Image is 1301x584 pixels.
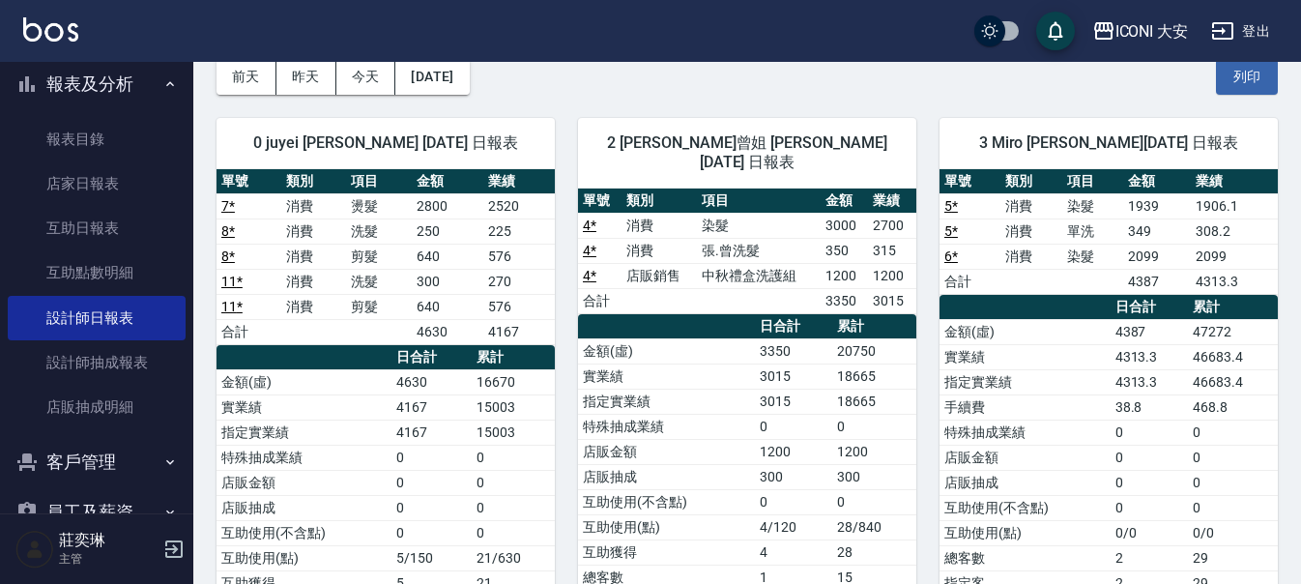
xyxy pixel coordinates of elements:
button: 報表及分析 [8,59,186,109]
td: 消費 [622,238,697,263]
td: 640 [412,294,483,319]
a: 報表目錄 [8,117,186,161]
td: 指定實業績 [217,420,391,445]
td: 互助使用(點) [578,514,755,540]
td: 4 [755,540,833,565]
td: 中秋禮盒洗護組 [697,263,821,288]
th: 業績 [483,169,555,194]
th: 業績 [868,189,916,214]
button: 列印 [1216,59,1278,95]
th: 類別 [1000,169,1061,194]
td: 38.8 [1111,394,1189,420]
td: 0 [391,520,472,545]
td: 0 [1188,470,1278,495]
td: 燙髮 [346,193,411,219]
td: 0 [391,470,472,495]
td: 349 [1123,219,1191,244]
h5: 莊奕琳 [59,531,158,550]
td: 0/0 [1188,520,1278,545]
button: 前天 [217,59,276,95]
td: 0 [472,470,555,495]
th: 單號 [217,169,281,194]
td: 576 [483,294,555,319]
span: 2 [PERSON_NAME]曾姐 [PERSON_NAME] [DATE] 日報表 [601,133,893,172]
td: 1939 [1123,193,1191,219]
td: 0 [472,495,555,520]
td: 225 [483,219,555,244]
td: 28 [832,540,916,565]
td: 350 [821,238,869,263]
td: 2800 [412,193,483,219]
td: 消費 [281,219,346,244]
td: 1200 [755,439,833,464]
td: 21/630 [472,545,555,570]
td: 手續費 [940,394,1111,420]
td: 0 [755,489,833,514]
button: save [1036,12,1075,50]
th: 業績 [1191,169,1278,194]
td: 270 [483,269,555,294]
td: 640 [412,244,483,269]
table: a dense table [217,169,555,345]
td: 308.2 [1191,219,1278,244]
td: 染髮 [1062,244,1123,269]
td: 單洗 [1062,219,1123,244]
td: 28/840 [832,514,916,540]
th: 日合計 [755,314,833,339]
td: 315 [868,238,916,263]
td: 2520 [483,193,555,219]
td: 消費 [281,193,346,219]
td: 合計 [578,288,622,313]
span: 0 juyei [PERSON_NAME] [DATE] 日報表 [240,133,532,153]
a: 設計師日報表 [8,296,186,340]
td: 4387 [1123,269,1191,294]
td: 3350 [821,288,869,313]
td: 互助使用(點) [217,545,391,570]
td: 消費 [622,213,697,238]
td: 0 [472,520,555,545]
th: 單號 [578,189,622,214]
td: 消費 [281,294,346,319]
td: 2099 [1123,244,1191,269]
td: 0 [1111,420,1189,445]
td: 店販抽成 [578,464,755,489]
td: 互助使用(不含點) [578,489,755,514]
td: 合計 [940,269,1000,294]
td: 4167 [391,420,472,445]
td: 300 [755,464,833,489]
td: 300 [412,269,483,294]
td: 店販金額 [217,470,391,495]
td: 0 [755,414,833,439]
td: 張.曾洗髮 [697,238,821,263]
td: 互助使用(不含點) [940,495,1111,520]
td: 實業績 [940,344,1111,369]
td: 4313.3 [1111,344,1189,369]
td: 4167 [391,394,472,420]
td: 實業績 [578,364,755,389]
td: 特殊抽成業績 [940,420,1111,445]
td: 15003 [472,394,555,420]
button: [DATE] [395,59,469,95]
a: 設計師抽成報表 [8,340,186,385]
th: 類別 [622,189,697,214]
td: 0 [832,489,916,514]
td: 4387 [1111,319,1189,344]
td: 互助獲得 [578,540,755,565]
td: 消費 [1000,193,1061,219]
td: 4/120 [755,514,833,540]
td: 洗髮 [346,269,411,294]
td: 5/150 [391,545,472,570]
td: 18665 [832,364,916,389]
td: 1200 [832,439,916,464]
td: 染髮 [697,213,821,238]
td: 金額(虛) [940,319,1111,344]
td: 總客數 [940,545,1111,570]
td: 0 [1111,445,1189,470]
td: 0 [1188,495,1278,520]
th: 累計 [1188,295,1278,320]
a: 店販抽成明細 [8,385,186,429]
td: 0 [1188,420,1278,445]
td: 0 [1188,445,1278,470]
td: 洗髮 [346,219,411,244]
td: 2 [1111,545,1189,570]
